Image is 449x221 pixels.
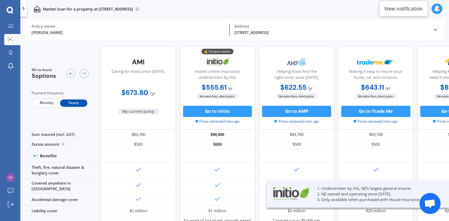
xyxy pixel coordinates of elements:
div: Excess amount [25,139,100,149]
span: No extra fees, direct price. [276,94,317,99]
div: $83,700 [338,130,414,139]
div: 💰 Cheapest option [201,49,233,54]
p: 2. NZ owned and operating since [DATE]. [317,191,435,197]
div: Covered anywhere in [GEOGRAPHIC_DATA] [25,178,100,194]
div: Benefits [40,153,57,158]
img: Trademe.webp [357,55,394,69]
span: / yr [385,85,390,91]
p: 3. Only available when purchased with House insurance. [317,197,435,202]
div: Making it easy to insure your home, car and contents. [343,69,409,83]
div: Address [234,24,428,29]
div: $83,700 [259,130,335,139]
img: home-and-contents.b802091223b8502ef2dd.svg [34,6,40,12]
div: [STREET_ADDRESS] [234,30,428,36]
span: 5 options [32,72,56,80]
button: Go to Trade Me [341,106,410,117]
div: $1 million [208,208,226,214]
b: $622.55 [280,83,307,92]
div: Theft, fire, natural disaster & burglary cover [25,163,100,178]
button: Go to AMP [262,106,331,117]
div: $83,700 [100,130,176,139]
div: $20 million [366,208,386,214]
div: Instant online insurance; underwritten by IAG. [185,69,250,83]
div: $500 [338,139,414,149]
span: / yr [308,85,313,91]
div: [PERSON_NAME] [32,30,225,36]
span: / yr [150,91,155,96]
div: Helping Kiwis find the right cover since [DATE]. [263,69,329,83]
span: Prices retrieved 2 mins ago [195,119,240,124]
img: AMI-text-1.webp [120,55,157,69]
span: Prices retrieved 2 mins ago [274,119,319,124]
div: $650 [180,139,255,149]
div: $2 million [288,208,306,214]
span: Yearly [60,99,87,107]
b: $555.61 [202,83,227,92]
a: Open chat [420,193,441,214]
div: Accidental damage cover [25,194,100,206]
span: My current policy [118,109,159,114]
img: 043237c0b9d0a8133fea9dbf38efcf09 [6,173,15,182]
div: $90,000 [180,130,255,139]
div: New notification [384,5,423,12]
div: Payment frequency [32,90,89,96]
span: / yr [228,85,233,91]
div: Sum insured (incl. GST) [25,130,100,139]
div: $500 [259,139,335,149]
span: No extra fees, direct price. [355,94,396,99]
span: Monthly [33,99,60,107]
img: AMP.webp [278,55,315,69]
img: Initio.webp [271,185,310,202]
img: Initio.webp [199,55,236,69]
div: $500 [100,139,176,149]
b: $673.80 [121,88,148,97]
p: Market Scan for a property at [STREET_ADDRESS] [43,6,133,12]
div: Liability cover [25,206,100,216]
button: Go to Initio [183,106,252,117]
span: No extra fees, direct price. [197,94,238,99]
span: We've found [32,68,56,72]
span: Prices retrieved 2 mins ago [354,119,398,124]
div: Policy owner [32,24,225,29]
div: $2 million [129,208,147,214]
p: 1. Underwritten by IAG, NZ’s largest general insurer. [317,186,435,191]
b: $643.11 [361,83,384,92]
div: Caring for Kiwis since [DATE]. [112,69,165,83]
